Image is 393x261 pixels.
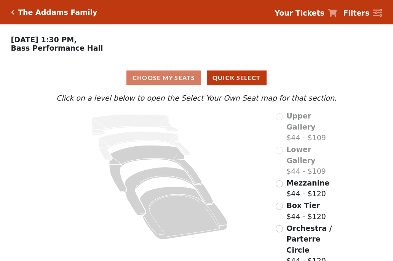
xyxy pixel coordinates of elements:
[275,9,324,17] strong: Your Tickets
[11,10,14,15] a: Click here to go back to filters
[207,70,267,85] button: Quick Select
[140,187,228,240] path: Orchestra / Parterre Circle - Seats Available: 120
[343,9,369,17] strong: Filters
[286,224,332,254] span: Orchestra / Parterre Circle
[54,93,339,104] p: Click on a level below to open the Select Your Own Seat map for that section.
[286,179,329,187] span: Mezzanine
[286,201,320,210] span: Box Tier
[286,145,315,165] span: Lower Gallery
[99,131,190,160] path: Lower Gallery - Seats Available: 0
[343,8,382,19] a: Filters
[286,178,329,199] label: $44 - $120
[286,144,339,177] label: $44 - $109
[286,112,315,131] span: Upper Gallery
[275,8,337,19] a: Your Tickets
[92,114,179,135] path: Upper Gallery - Seats Available: 0
[286,110,339,143] label: $44 - $109
[18,8,97,17] h5: The Addams Family
[286,200,326,222] label: $44 - $120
